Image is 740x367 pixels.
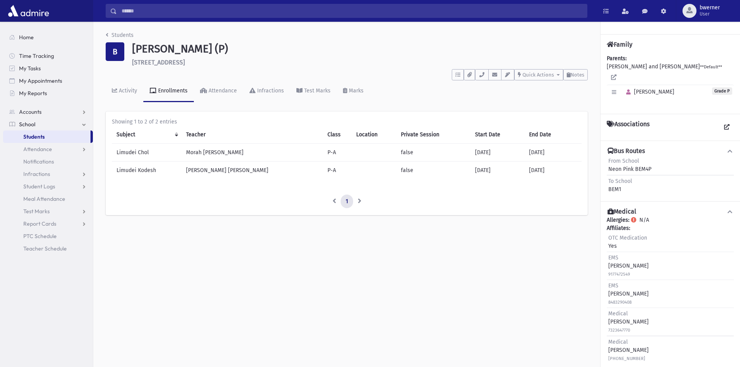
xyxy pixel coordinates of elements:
div: B [106,42,124,61]
a: Students [3,130,91,143]
td: false [396,143,470,161]
span: Test Marks [23,208,50,215]
small: [PHONE_NUMBER] [608,356,645,361]
div: BEM1 [608,177,632,193]
td: [DATE] [524,143,582,161]
th: Start Date [470,126,524,144]
a: My Appointments [3,75,93,87]
a: Time Tracking [3,50,93,62]
span: Home [19,34,34,41]
span: Report Cards [23,220,56,227]
h4: Family [607,41,632,48]
a: Accounts [3,106,93,118]
div: Enrollments [157,87,188,94]
td: P-A [323,143,352,161]
h4: Medical [608,208,636,216]
th: Location [352,126,396,144]
b: Parents: [607,55,627,62]
span: Medical [608,310,628,317]
th: End Date [524,126,582,144]
a: Infractions [3,168,93,180]
button: Notes [563,69,588,80]
span: Student Logs [23,183,55,190]
div: N/A [607,216,734,364]
a: My Reports [3,87,93,99]
td: Morah [PERSON_NAME] [181,143,323,161]
span: Meal Attendance [23,195,65,202]
div: [PERSON_NAME] [608,254,649,278]
a: Activity [106,80,143,102]
h6: [STREET_ADDRESS] [132,59,588,66]
a: PTC Schedule [3,230,93,242]
div: [PERSON_NAME] and [PERSON_NAME] [607,54,734,108]
span: Medical [608,339,628,345]
a: Test Marks [3,205,93,217]
small: 7323647770 [608,328,630,333]
a: School [3,118,93,130]
td: [PERSON_NAME] [PERSON_NAME] [181,161,323,179]
span: [PERSON_NAME] [623,89,674,95]
button: Quick Actions [514,69,563,80]
span: Notes [571,72,584,78]
a: Report Cards [3,217,93,230]
a: Attendance [194,80,243,102]
span: Time Tracking [19,52,54,59]
a: Meal Attendance [3,193,93,205]
a: Test Marks [290,80,337,102]
a: Notifications [3,155,93,168]
span: My Appointments [19,77,62,84]
span: My Reports [19,90,47,97]
a: Enrollments [143,80,194,102]
span: PTC Schedule [23,233,57,240]
span: My Tasks [19,65,41,72]
a: Infractions [243,80,290,102]
span: Students [23,133,45,140]
b: Allergies: [607,217,629,223]
a: Teacher Schedule [3,242,93,255]
span: Attendance [23,146,52,153]
div: Test Marks [303,87,331,94]
h4: Bus Routes [608,147,645,155]
th: Teacher [181,126,323,144]
b: Affiliates: [607,225,630,231]
td: [DATE] [524,161,582,179]
div: Neon Pink BEM4P [608,157,651,173]
span: User [700,11,720,17]
div: Yes [608,234,647,250]
small: 8483290408 [608,300,632,305]
span: OTC Medication [608,235,647,241]
div: Marks [347,87,364,94]
span: Teacher Schedule [23,245,67,252]
small: 9177472549 [608,272,630,277]
div: [PERSON_NAME] [608,282,649,306]
div: Showing 1 to 2 of 2 entries [112,118,582,126]
a: 1 [341,195,353,209]
div: Activity [117,87,137,94]
td: [DATE] [470,143,524,161]
h1: [PERSON_NAME] (P) [132,42,588,56]
span: From School [608,158,639,164]
div: Infractions [256,87,284,94]
a: Home [3,31,93,43]
span: Notifications [23,158,54,165]
span: EMS [608,254,618,261]
button: Bus Routes [607,147,734,155]
th: Class [323,126,352,144]
td: [DATE] [470,161,524,179]
td: false [396,161,470,179]
span: Quick Actions [522,72,554,78]
a: View all Associations [720,120,734,134]
nav: breadcrumb [106,31,134,42]
a: My Tasks [3,62,93,75]
span: School [19,121,35,128]
span: To School [608,178,632,184]
input: Search [117,4,587,18]
th: Subject [112,126,181,144]
img: AdmirePro [6,3,51,19]
span: Accounts [19,108,42,115]
span: EMS [608,282,618,289]
div: [PERSON_NAME] [608,310,649,334]
span: bwerner [700,5,720,11]
a: Students [106,32,134,38]
span: Infractions [23,170,50,177]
